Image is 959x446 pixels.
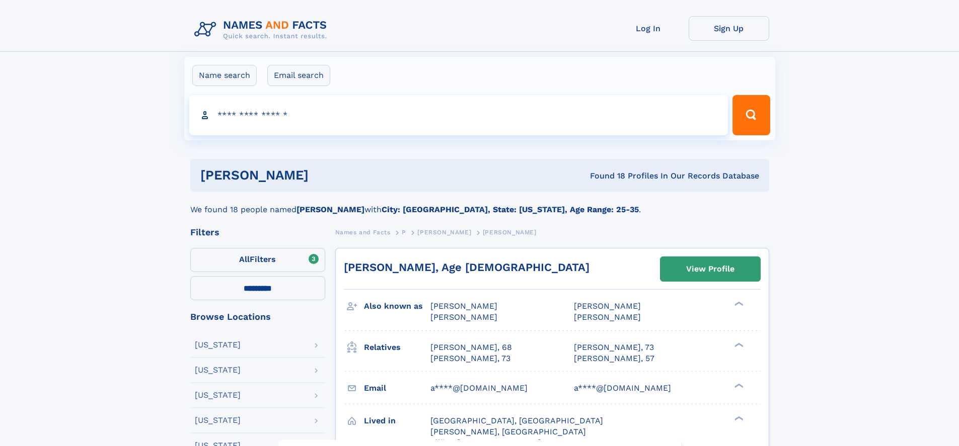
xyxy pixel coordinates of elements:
[190,192,769,216] div: We found 18 people named with .
[430,312,497,322] span: [PERSON_NAME]
[382,205,639,214] b: City: [GEOGRAPHIC_DATA], State: [US_STATE], Age Range: 25-35
[364,380,430,397] h3: Email
[686,257,734,281] div: View Profile
[267,65,330,86] label: Email search
[417,226,471,238] a: [PERSON_NAME]
[449,170,759,182] div: Found 18 Profiles In Our Records Database
[732,95,770,135] button: Search Button
[364,412,430,429] h3: Lived in
[732,382,744,389] div: ❯
[732,415,744,421] div: ❯
[190,16,335,43] img: Logo Names and Facts
[574,312,641,322] span: [PERSON_NAME]
[344,261,589,274] a: [PERSON_NAME], Age [DEMOGRAPHIC_DATA]
[402,226,406,238] a: P
[195,341,241,349] div: [US_STATE]
[732,341,744,348] div: ❯
[192,65,257,86] label: Name search
[483,229,537,236] span: [PERSON_NAME]
[190,248,325,272] label: Filters
[574,342,654,353] a: [PERSON_NAME], 73
[689,16,769,41] a: Sign Up
[660,257,760,281] a: View Profile
[574,301,641,311] span: [PERSON_NAME]
[335,226,391,238] a: Names and Facts
[402,229,406,236] span: P
[430,301,497,311] span: [PERSON_NAME]
[200,169,450,182] h1: [PERSON_NAME]
[430,416,603,425] span: [GEOGRAPHIC_DATA], [GEOGRAPHIC_DATA]
[239,254,250,264] span: All
[189,95,728,135] input: search input
[430,342,512,353] a: [PERSON_NAME], 68
[190,228,325,237] div: Filters
[608,16,689,41] a: Log In
[195,416,241,424] div: [US_STATE]
[195,391,241,399] div: [US_STATE]
[190,312,325,321] div: Browse Locations
[195,366,241,374] div: [US_STATE]
[364,298,430,315] h3: Also known as
[417,229,471,236] span: [PERSON_NAME]
[364,339,430,356] h3: Relatives
[430,427,586,436] span: [PERSON_NAME], [GEOGRAPHIC_DATA]
[297,205,364,214] b: [PERSON_NAME]
[574,353,654,364] a: [PERSON_NAME], 57
[430,353,510,364] a: [PERSON_NAME], 73
[732,301,744,307] div: ❯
